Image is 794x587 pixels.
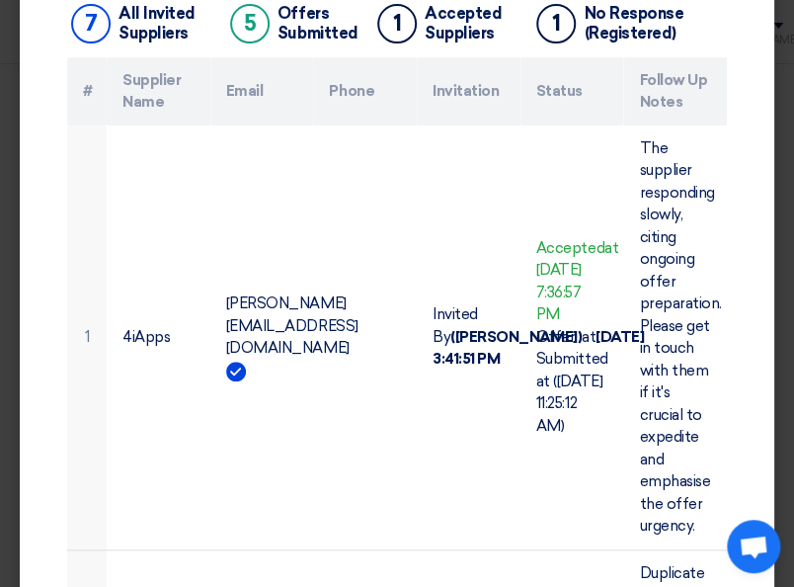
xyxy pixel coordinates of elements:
span: The supplier responding slowly, citing ongoing offer preparation. Please get in touch with them i... [639,139,721,536]
div: 5 [230,4,270,43]
span: Invited By at [433,305,644,368]
th: Email [210,57,314,126]
div: Offer Submitted at ([DATE] 11:25:12 AM) [536,326,608,438]
div: Accepted Suppliers [425,4,532,42]
td: [PERSON_NAME][EMAIL_ADDRESS][DOMAIN_NAME] [210,126,314,550]
div: All Invited Suppliers [119,4,226,42]
img: Verified Account [226,362,246,381]
div: 1 [536,4,576,43]
div: Offers Submitted [278,4,373,42]
div: No Response (Registered) [584,4,727,42]
th: Phone [313,57,417,126]
th: Invitation [417,57,520,126]
th: # [67,57,107,126]
div: 7 [71,4,111,43]
td: 1 [67,126,107,550]
th: Supplier Name [107,57,210,126]
div: Accepted [536,237,608,326]
th: Follow Up Notes [623,57,727,126]
b: ([PERSON_NAME]) [450,328,582,346]
th: Status [520,57,624,126]
td: 4iApps [107,126,210,550]
span: at [DATE] 7:36:57 PM [536,239,618,324]
div: 1 [377,4,417,43]
div: Open chat [727,520,780,573]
